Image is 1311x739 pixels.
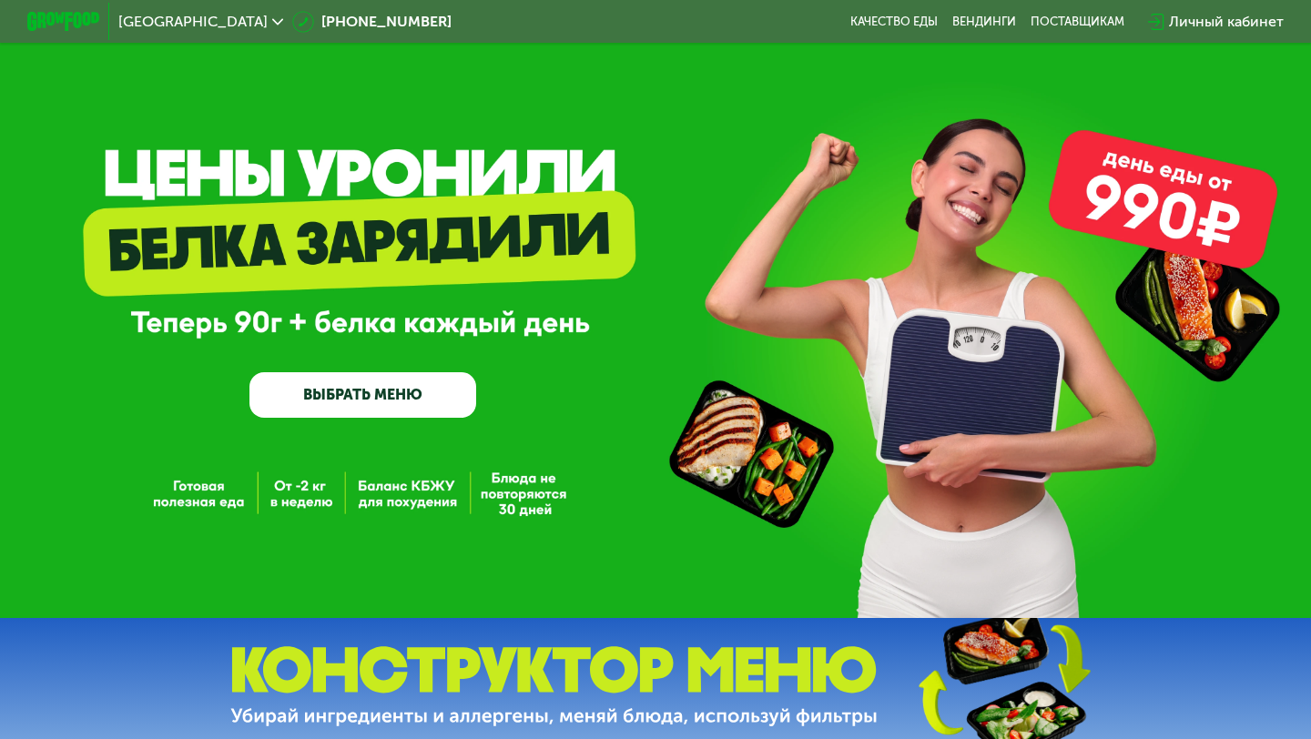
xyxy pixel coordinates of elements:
a: ВЫБРАТЬ МЕНЮ [249,372,476,418]
div: поставщикам [1031,15,1124,29]
div: Личный кабинет [1169,11,1284,33]
a: Вендинги [952,15,1016,29]
a: [PHONE_NUMBER] [292,11,452,33]
a: Качество еды [850,15,938,29]
span: [GEOGRAPHIC_DATA] [118,15,268,29]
